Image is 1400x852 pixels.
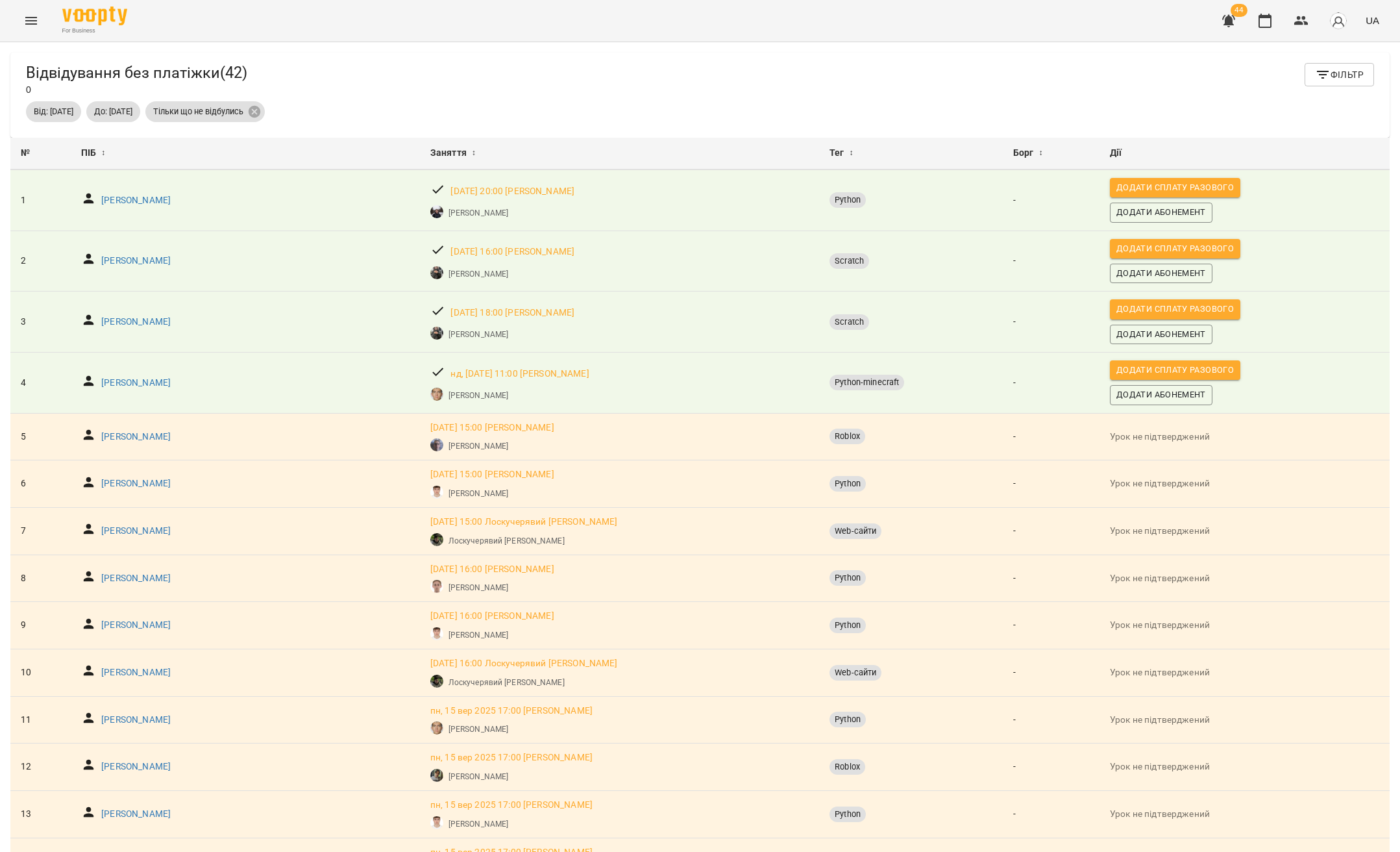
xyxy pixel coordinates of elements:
p: - [1013,477,1089,490]
p: [PERSON_NAME] [101,760,171,773]
span: Додати сплату разового [1116,302,1234,316]
img: avatar_s.png [1329,12,1347,30]
a: [PERSON_NAME] [101,572,171,585]
a: [DATE] 16:00 [PERSON_NAME] [430,610,554,623]
span: Scratch [829,316,869,328]
img: Стаховська Анастасія Русланівна [430,266,443,279]
button: Фільтр [1305,63,1374,86]
span: ↕ [472,145,476,161]
p: - [1013,572,1089,585]
img: Зарічний Василь Олегович [430,769,443,782]
span: UA [1366,14,1379,27]
td: 2 [10,231,71,292]
button: Додати сплату разового [1110,360,1240,380]
a: [DATE] 16:00 Лоскучерявий [PERSON_NAME] [430,657,618,670]
span: Додати сплату разового [1116,242,1234,256]
a: [PERSON_NAME] [448,329,508,340]
p: [PERSON_NAME] [448,488,508,499]
span: Додати сплату разового [1116,363,1234,377]
img: Недайборщ Андрій Сергійович [430,721,443,734]
p: - [1013,619,1089,632]
a: [DATE] 15:00 [PERSON_NAME] [430,421,554,434]
span: Додати Абонемент [1116,205,1206,219]
a: [PERSON_NAME] [448,629,508,641]
a: [PERSON_NAME] [448,390,508,401]
p: [PERSON_NAME] [448,207,508,219]
span: Roblox [829,761,865,773]
td: 8 [10,555,71,602]
a: [PERSON_NAME] [101,808,171,821]
a: Лоскучерявий [PERSON_NAME] [448,535,565,547]
a: [PERSON_NAME] [101,255,171,268]
p: [PERSON_NAME] [101,714,171,727]
span: До: [DATE] [86,106,140,118]
a: [PERSON_NAME] [448,582,508,594]
span: Python [829,714,866,725]
td: 1 [10,170,71,231]
a: [PERSON_NAME] [448,268,508,280]
img: Цомпель Олександр Ігорович [430,580,443,593]
a: [PERSON_NAME] [448,771,508,783]
img: Лоскучерявий Дмитро Віталійович [430,533,443,546]
span: Web-сайти [829,525,881,537]
a: пн, 15 вер 2025 17:00 [PERSON_NAME] [430,751,593,764]
p: [DATE] 15:00 [PERSON_NAME] [430,468,554,481]
div: Тільки що не відбулись [145,101,265,122]
img: Копитко Костянтин Дмитрович [430,438,443,451]
p: Урок не підтверджений [1110,619,1379,632]
p: Урок не підтверджений [1110,760,1379,773]
span: Борг [1013,145,1034,161]
p: Урок не підтверджений [1110,714,1379,727]
a: [PERSON_NAME] [448,818,508,830]
a: [PERSON_NAME] [448,723,508,735]
button: Додати Абонемент [1110,203,1212,222]
p: - [1013,316,1089,329]
p: пн, 15 вер 2025 17:00 [PERSON_NAME] [430,705,593,718]
a: [DATE] 15:00 Лоскучерявий [PERSON_NAME] [430,516,618,529]
span: Фільтр [1315,67,1364,82]
img: Садовський Ярослав Олександрович [430,205,443,218]
span: ПІБ [81,145,96,161]
img: Перепечай Олег Ігорович [430,627,443,640]
a: [PERSON_NAME] [101,431,171,444]
a: [PERSON_NAME] [101,666,171,679]
a: пн, 15 вер 2025 17:00 [PERSON_NAME] [430,799,593,812]
td: 3 [10,292,71,353]
a: [PERSON_NAME] [101,619,171,632]
span: ↕ [850,145,854,161]
span: Web-сайти [829,667,881,679]
p: [PERSON_NAME] [101,194,171,207]
div: Дії [1110,145,1379,161]
a: [DATE] 20:00 [PERSON_NAME] [450,185,574,198]
p: Урок не підтверджений [1110,572,1379,585]
span: 44 [1231,4,1247,17]
span: Python [829,808,866,820]
a: [PERSON_NAME] [448,440,508,452]
span: Додати Абонемент [1116,266,1206,281]
p: [PERSON_NAME] [101,525,171,538]
p: - [1013,525,1089,538]
button: Додати Абонемент [1110,264,1212,283]
button: Додати Абонемент [1110,325,1212,344]
a: [PERSON_NAME] [101,316,171,329]
div: 0 [26,63,247,96]
span: Додати Абонемент [1116,388,1206,402]
span: Python-minecraft [829,377,904,388]
td: 9 [10,602,71,649]
p: - [1013,714,1089,727]
td: 5 [10,413,71,460]
td: 10 [10,649,71,696]
span: Scratch [829,255,869,267]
